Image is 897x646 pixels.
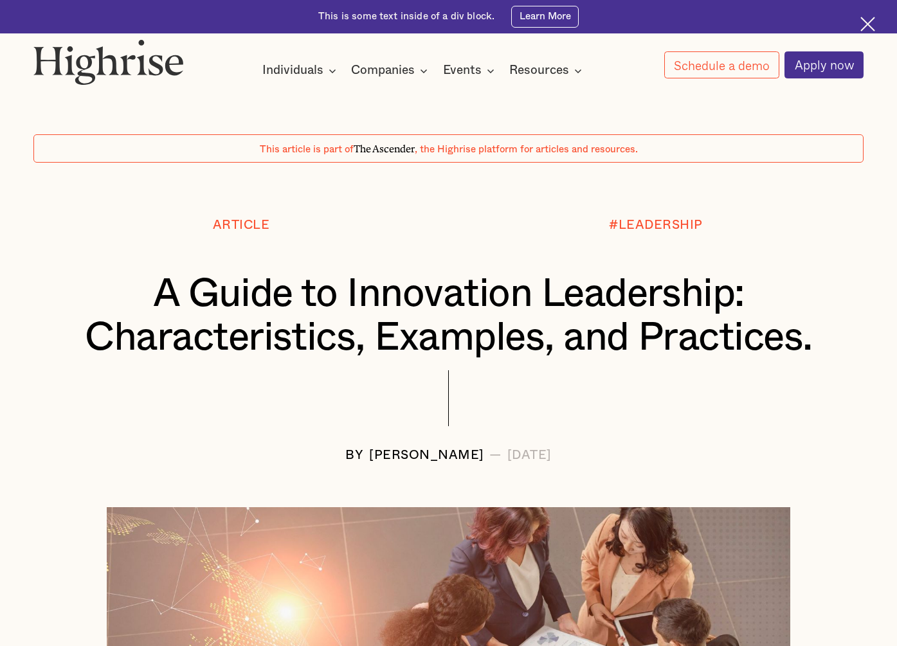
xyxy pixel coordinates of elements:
div: Article [213,219,270,233]
div: [PERSON_NAME] [369,449,484,463]
div: #LEADERSHIP [609,219,703,233]
div: This is some text inside of a div block. [318,10,494,24]
a: Learn More [511,6,579,28]
div: Individuals [262,63,340,78]
span: The Ascender [354,141,415,152]
div: Companies [351,63,431,78]
div: BY [345,449,363,463]
div: — [489,449,502,463]
a: Schedule a demo [664,51,779,78]
h1: A Guide to Innovation Leadership: Characteristics, Examples, and Practices. [68,272,829,360]
span: This article is part of [260,145,354,154]
div: Resources [509,63,569,78]
div: Individuals [262,63,323,78]
img: Cross icon [860,17,875,31]
div: Companies [351,63,415,78]
a: Apply now [784,51,863,79]
span: , the Highrise platform for articles and resources. [415,145,638,154]
div: Events [443,63,482,78]
div: Events [443,63,498,78]
img: Highrise logo [33,39,183,85]
div: [DATE] [507,449,552,463]
div: Resources [509,63,586,78]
